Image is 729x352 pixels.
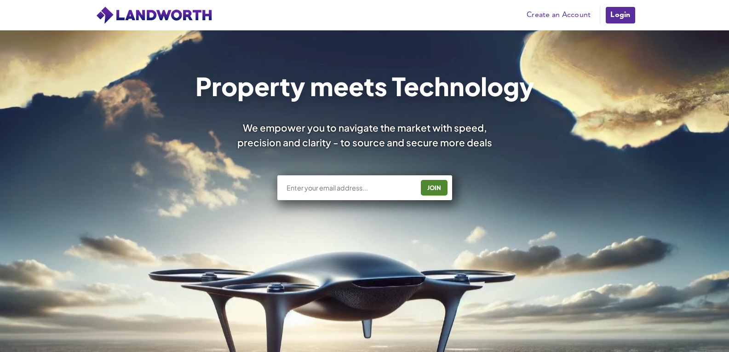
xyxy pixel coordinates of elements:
div: We empower you to navigate the market with speed, precision and clarity - to source and secure mo... [225,121,505,149]
div: JOIN [424,180,445,195]
a: Create an Account [522,8,595,22]
input: Enter your email address... [286,183,414,192]
h1: Property meets Technology [195,74,534,98]
button: JOIN [421,180,448,196]
a: Login [605,6,636,24]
